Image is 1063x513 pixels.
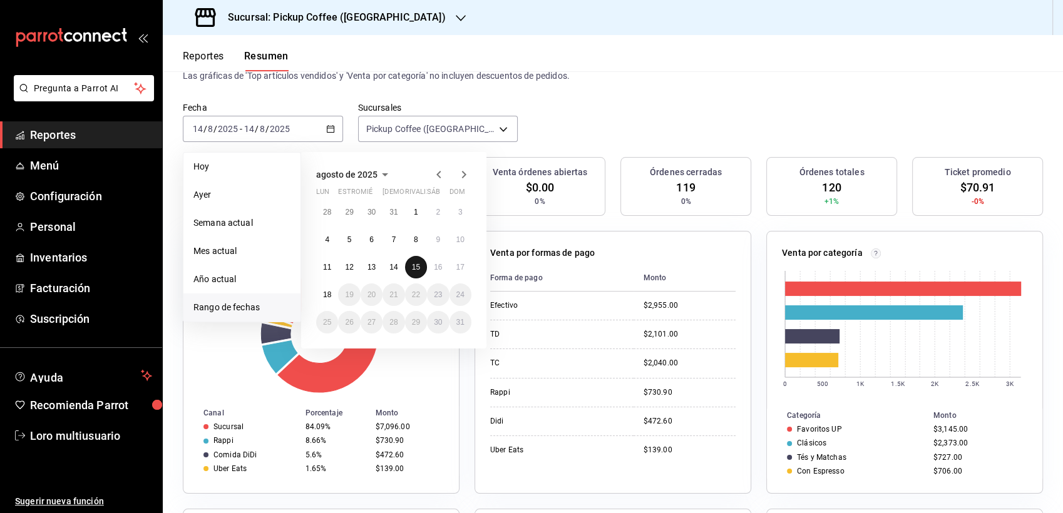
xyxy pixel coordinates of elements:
[634,265,736,292] th: Monto
[30,368,136,383] span: Ayuda
[213,422,244,431] div: Sucursal
[30,128,76,141] font: Reportes
[14,75,154,101] button: Pregunta a Parrot AI
[338,201,360,223] button: 29 de julio de 2025
[218,10,446,25] h3: Sucursal: Pickup Coffee ([GEOGRAPHIC_DATA])
[323,290,331,299] abbr: 18 de agosto de 2025
[456,235,465,244] abbr: 10 de agosto de 2025
[783,380,787,387] text: 0
[383,228,404,251] button: 7 de agosto de 2025
[323,208,331,216] abbr: 28 de julio de 2025
[323,263,331,272] abbr: 11 de agosto de 2025
[449,283,471,306] button: 24 de agosto de 2025
[427,311,449,333] button: 30 de agosto de 2025
[306,464,366,473] div: 1.65%
[316,188,329,201] abbr: lunes
[427,256,449,278] button: 16 de agosto de 2025
[389,263,398,272] abbr: 14 de agosto de 2025
[931,380,939,387] text: 2K
[30,399,128,412] font: Recomienda Parrot
[971,196,983,207] span: -0%
[383,311,404,333] button: 28 de agosto de 2025
[960,179,995,196] span: $70.91
[493,166,588,179] h3: Venta órdenes abiertas
[316,170,377,180] span: agosto de 2025
[933,439,1022,447] div: $2,373.00
[367,208,376,216] abbr: 30 de julio de 2025
[15,496,104,506] font: Sugerir nueva función
[375,464,439,473] div: $139.00
[933,467,1022,475] div: $706.00
[797,467,845,475] div: Con Espresso
[782,246,863,260] p: Venta por categoría
[449,256,471,278] button: 17 de agosto de 2025
[30,220,76,233] font: Personal
[490,358,615,368] div: TC
[34,82,135,95] span: Pregunta a Parrot AI
[361,188,372,201] abbr: miércoles
[405,228,427,251] button: 8 de agosto de 2025
[383,188,456,201] abbr: jueves
[367,263,376,272] abbr: 13 de agosto de 2025
[306,436,366,445] div: 8.66%
[490,246,595,260] p: Venta por formas de pago
[193,273,290,286] span: Año actual
[338,188,377,201] abbr: martes
[427,283,449,306] button: 23 de agosto de 2025
[490,387,615,398] div: Rappi
[434,318,442,327] abbr: 30 de agosto de 2025
[366,123,495,135] span: Pickup Coffee ([GEOGRAPHIC_DATA])
[767,409,928,422] th: Categoría
[347,235,352,244] abbr: 5 de agosto de 2025
[933,453,1022,462] div: $727.00
[358,103,518,112] label: Sucursales
[213,450,257,459] div: Comida DiDi
[412,263,420,272] abbr: 15 de agosto de 2025
[490,329,615,340] div: TD
[797,425,842,434] div: Favoritos UP
[244,124,255,134] input: --
[427,201,449,223] button: 2 de agosto de 2025
[203,124,207,134] span: /
[367,290,376,299] abbr: 20 de agosto de 2025
[817,380,828,387] text: 500
[490,416,615,427] div: Didi
[449,311,471,333] button: 31 de agosto de 2025
[300,406,371,420] th: Porcentaje
[526,179,555,196] span: $0.00
[183,103,343,112] label: Fecha
[217,124,239,134] input: ----
[361,256,383,278] button: 13 de agosto de 2025
[240,124,242,134] span: -
[345,208,353,216] abbr: 29 de julio de 2025
[644,416,736,427] div: $472.60
[405,311,427,333] button: 29 de agosto de 2025
[928,409,1042,422] th: Monto
[933,425,1022,434] div: $3,145.00
[369,235,374,244] abbr: 6 de agosto de 2025
[244,50,289,71] button: Resumen
[945,166,1011,179] h3: Ticket promedio
[193,216,290,230] span: Semana actual
[449,188,465,201] abbr: domingo
[30,312,90,325] font: Suscripción
[405,188,439,201] abbr: viernes
[345,318,353,327] abbr: 26 de agosto de 2025
[644,445,736,455] div: $139.00
[824,196,839,207] span: +1%
[412,318,420,327] abbr: 29 de agosto de 2025
[389,208,398,216] abbr: 31 de julio de 2025
[644,329,736,340] div: $2,101.00
[389,318,398,327] abbr: 28 de agosto de 2025
[361,311,383,333] button: 27 de agosto de 2025
[30,429,120,442] font: Loro multiusuario
[269,124,290,134] input: ----
[644,358,736,368] div: $2,040.00
[323,318,331,327] abbr: 25 de agosto de 2025
[456,290,465,299] abbr: 24 de agosto de 2025
[427,188,440,201] abbr: sábado
[405,283,427,306] button: 22 de agosto de 2025
[436,235,440,244] abbr: 9 de agosto de 2025
[183,50,289,71] div: Pestañas de navegación
[193,188,290,201] span: Ayer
